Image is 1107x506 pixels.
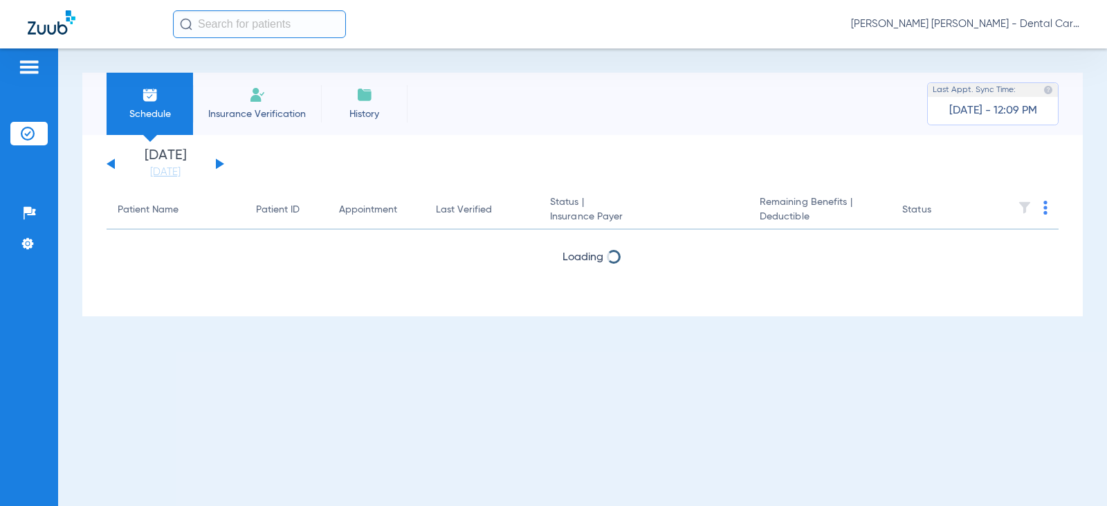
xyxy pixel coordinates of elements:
[436,203,492,217] div: Last Verified
[256,203,300,217] div: Patient ID
[203,107,311,121] span: Insurance Verification
[256,203,317,217] div: Patient ID
[249,87,266,103] img: Manual Insurance Verification
[339,203,414,217] div: Appointment
[891,191,985,230] th: Status
[142,87,158,103] img: Schedule
[180,18,192,30] img: Search Icon
[933,83,1016,97] span: Last Appt. Sync Time:
[356,87,373,103] img: History
[550,210,738,224] span: Insurance Payer
[851,17,1079,31] span: [PERSON_NAME] [PERSON_NAME] - Dental Care of [PERSON_NAME]
[760,210,880,224] span: Deductible
[949,104,1037,118] span: [DATE] - 12:09 PM
[331,107,397,121] span: History
[1018,201,1032,215] img: filter.svg
[118,203,179,217] div: Patient Name
[562,252,603,263] span: Loading
[436,203,528,217] div: Last Verified
[28,10,75,35] img: Zuub Logo
[1043,201,1047,215] img: group-dot-blue.svg
[173,10,346,38] input: Search for patients
[539,191,749,230] th: Status |
[749,191,891,230] th: Remaining Benefits |
[118,203,234,217] div: Patient Name
[18,59,40,75] img: hamburger-icon
[124,165,207,179] a: [DATE]
[339,203,397,217] div: Appointment
[124,149,207,179] li: [DATE]
[1043,85,1053,95] img: last sync help info
[117,107,183,121] span: Schedule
